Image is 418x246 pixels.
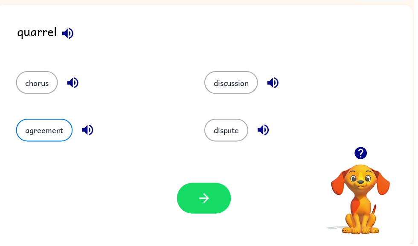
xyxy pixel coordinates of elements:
button: agreement [16,120,73,143]
button: discussion [206,72,261,95]
div: quarrel [17,22,417,55]
video: Your browser must support playing .mp4 files to use Literably. Please try using another browser. [322,153,407,238]
button: dispute [206,120,251,143]
button: chorus [16,72,58,95]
